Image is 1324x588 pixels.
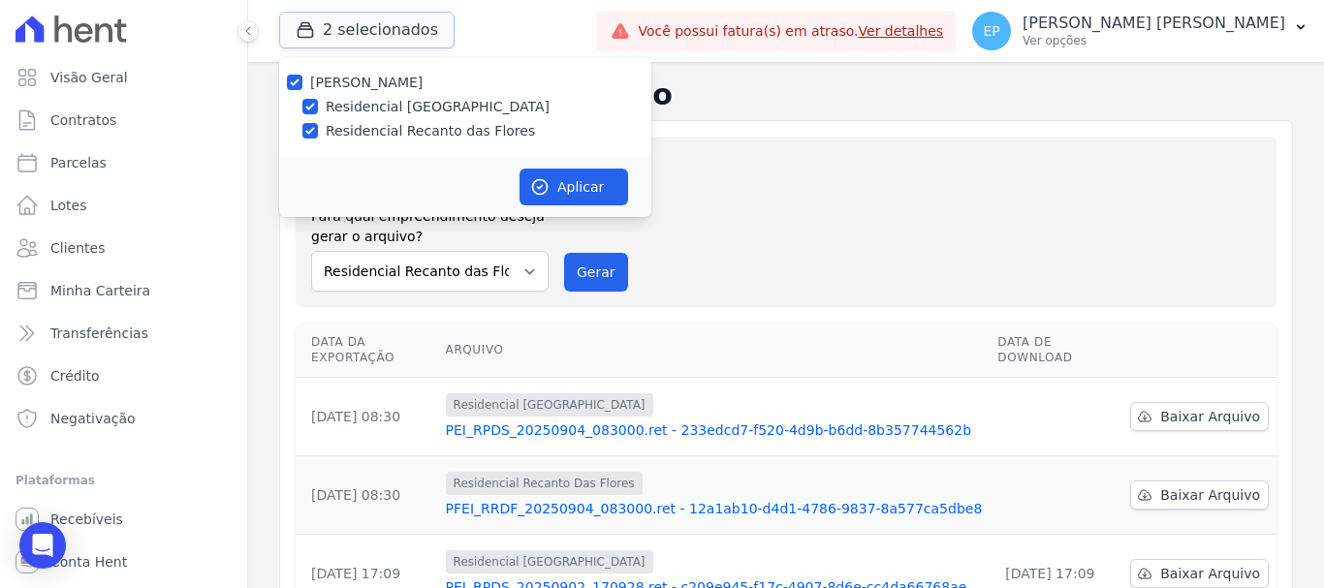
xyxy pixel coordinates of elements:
[957,4,1324,58] button: EP [PERSON_NAME] [PERSON_NAME] Ver opções
[8,186,239,225] a: Lotes
[50,281,150,300] span: Minha Carteira
[8,229,239,267] a: Clientes
[859,23,944,39] a: Ver detalhes
[1023,14,1285,33] p: [PERSON_NAME] [PERSON_NAME]
[446,499,983,518] a: PFEI_RRDF_20250904_083000.ret - 12a1ab10-d4d1-4786-9837-8a577ca5dbe8
[1023,33,1285,48] p: Ver opções
[50,510,123,529] span: Recebíveis
[50,324,148,343] span: Transferências
[279,12,455,48] button: 2 selecionados
[279,77,1293,112] h2: Exportações de Retorno
[50,153,107,172] span: Parcelas
[8,271,239,310] a: Minha Carteira
[8,399,239,438] a: Negativação
[50,238,105,258] span: Clientes
[296,323,438,378] th: Data da Exportação
[50,409,136,428] span: Negativação
[50,110,116,130] span: Contratos
[638,21,943,42] span: Você possui fatura(s) em atraso.
[1130,559,1269,588] a: Baixar Arquivo
[296,378,438,456] td: [DATE] 08:30
[438,323,991,378] th: Arquivo
[983,24,999,38] span: EP
[520,169,628,205] button: Aplicar
[8,542,239,581] a: Conta Hent
[8,356,239,395] a: Crédito
[1160,407,1260,426] span: Baixar Arquivo
[326,121,535,141] label: Residencial Recanto das Flores
[8,58,239,97] a: Visão Geral
[8,314,239,353] a: Transferências
[446,550,653,573] span: Residencial [GEOGRAPHIC_DATA]
[19,522,66,569] div: Open Intercom Messenger
[8,143,239,182] a: Parcelas
[50,552,127,572] span: Conta Hent
[1160,564,1260,583] span: Baixar Arquivo
[50,366,100,386] span: Crédito
[1130,480,1269,510] a: Baixar Arquivo
[50,68,128,87] span: Visão Geral
[446,472,643,495] span: Residencial Recanto Das Flores
[1160,485,1260,505] span: Baixar Arquivo
[446,420,983,440] a: PEI_RPDS_20250904_083000.ret - 233edcd7-f520-4d9b-b6dd-8b357744562b
[1130,402,1269,431] a: Baixar Arquivo
[8,500,239,539] a: Recebíveis
[446,393,653,417] span: Residencial [GEOGRAPHIC_DATA]
[16,469,232,492] div: Plataformas
[50,196,87,215] span: Lotes
[990,323,1122,378] th: Data de Download
[8,101,239,139] a: Contratos
[311,199,549,247] label: Para qual empreendimento deseja gerar o arquivo?
[310,75,423,90] label: [PERSON_NAME]
[296,456,438,535] td: [DATE] 08:30
[564,253,628,292] button: Gerar
[326,97,550,117] label: Residencial [GEOGRAPHIC_DATA]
